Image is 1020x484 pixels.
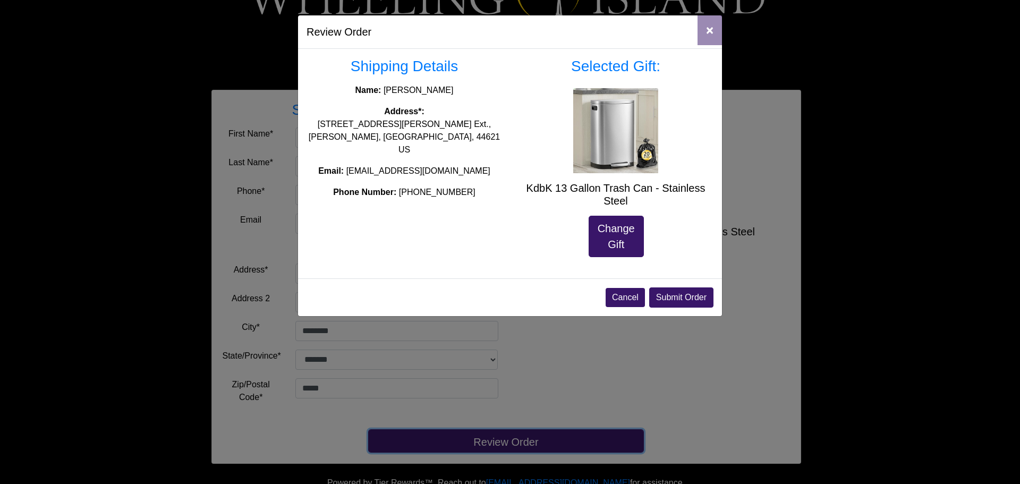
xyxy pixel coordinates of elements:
[573,88,658,173] img: KdbK 13 Gallon Trash Can - Stainless Steel
[698,15,722,45] button: Close
[518,182,713,207] h5: KdbK 13 Gallon Trash Can - Stainless Steel
[706,23,713,37] span: ×
[589,216,644,257] a: Change Gift
[346,166,490,175] span: [EMAIL_ADDRESS][DOMAIN_NAME]
[518,57,713,75] h3: Selected Gift:
[649,287,713,308] button: Submit Order
[384,107,424,116] strong: Address*:
[384,86,454,95] span: [PERSON_NAME]
[318,166,344,175] strong: Email:
[307,24,371,40] h5: Review Order
[399,188,475,197] span: [PHONE_NUMBER]
[606,288,645,307] button: Cancel
[307,57,502,75] h3: Shipping Details
[309,120,500,154] span: [STREET_ADDRESS][PERSON_NAME] Ext., [PERSON_NAME], [GEOGRAPHIC_DATA], 44621 US
[333,188,396,197] strong: Phone Number:
[355,86,381,95] strong: Name:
